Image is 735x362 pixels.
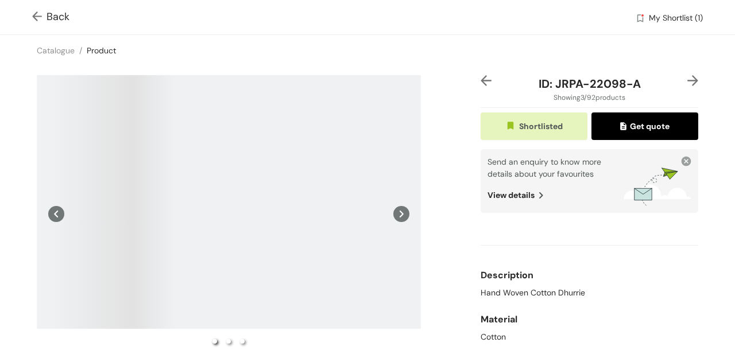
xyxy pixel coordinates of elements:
div: Description [481,264,698,287]
img: view [535,189,543,201]
li: slide item 2 [226,339,231,344]
span: Send an enquiry to know more details about your favourites [488,157,601,179]
span: Showing 3 / 92 products [554,92,625,103]
span: Back [32,9,69,25]
div: View details [488,180,623,201]
img: right [687,75,698,86]
a: Catalogue [37,45,75,56]
a: Product [87,45,116,56]
span: Shortlisted [505,120,563,133]
li: slide item 3 [240,339,245,344]
button: wishlistedShortlisted [481,112,587,140]
img: close [681,156,691,166]
button: quoteGet quote [591,112,698,140]
img: quote [620,122,630,133]
div: Cotton [481,331,698,343]
span: My Shortlist (1) [649,12,703,26]
span: / [79,45,82,56]
img: wishlist [635,13,645,25]
div: Hand Woven Cotton Dhurrie [481,287,698,299]
img: wishlisted [505,120,519,133]
div: Material [481,308,698,331]
img: Go back [32,11,47,24]
li: slide item 1 [212,339,217,344]
span: ID: JRPA-22098-A [539,76,641,91]
img: left [481,75,492,86]
img: wishlists [624,166,691,206]
span: Get quote [620,120,670,133]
